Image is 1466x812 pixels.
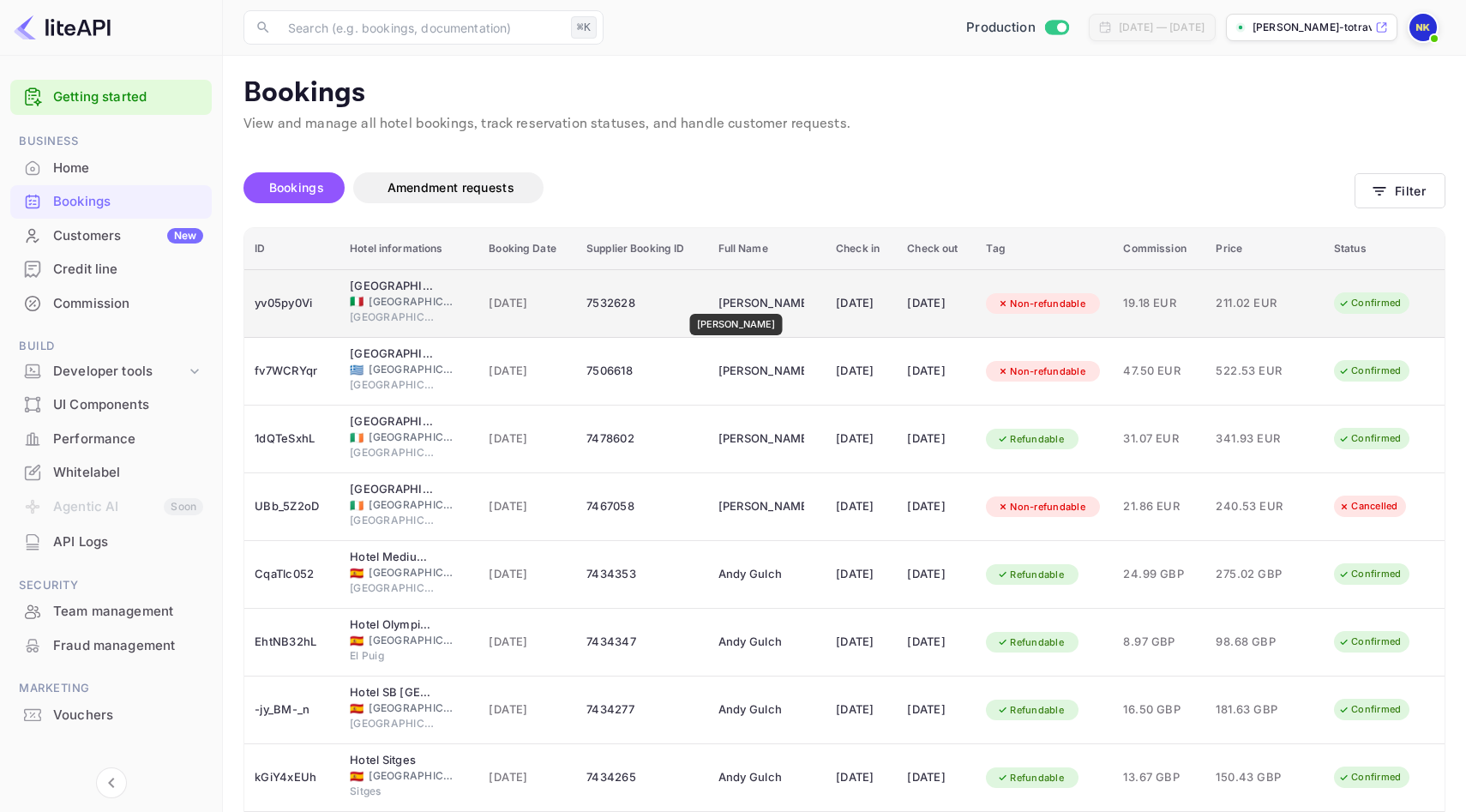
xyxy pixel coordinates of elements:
button: Collapse navigation [96,767,127,798]
span: 21.86 EUR [1123,497,1195,516]
div: Sanjana Goswami [718,493,804,520]
div: Credit line [53,260,203,280]
div: Non-refundable [986,361,1096,382]
span: [GEOGRAPHIC_DATA] [350,445,436,460]
div: [DATE] [836,493,886,520]
img: LiteAPI logo [14,14,111,41]
span: [DATE] [489,294,566,313]
span: Greece [350,364,363,376]
div: Home [10,152,212,185]
div: Confirmed [1327,360,1412,382]
span: Build [10,337,212,356]
div: Credit line [10,253,212,286]
div: yv05py0Vi [255,290,329,317]
span: 24.99 GBP [1123,565,1195,584]
a: Home [10,152,212,183]
div: Confirmed [1327,563,1412,585]
span: Spain [350,635,363,647]
div: [DATE] [836,764,886,791]
div: CqaTlc052 [255,561,329,588]
div: Whitelabel [10,456,212,490]
div: [DATE] — [DATE] [1119,20,1205,35]
div: Refundable [986,564,1075,586]
p: Bookings [243,76,1445,111]
span: Spain [350,703,363,714]
div: API Logs [10,526,212,559]
div: Bookings [10,185,212,219]
div: UI Components [53,395,203,415]
span: 240.53 EUR [1216,497,1301,516]
div: Philia Boutique Hotel [350,346,436,363]
th: ID [244,228,339,270]
div: -jy_BM-_n [255,696,329,724]
button: Filter [1355,173,1445,208]
div: Team management [10,595,212,629]
span: [DATE] [489,362,566,381]
div: 7434277 [586,696,698,724]
a: Whitelabel [10,456,212,488]
div: 7434353 [586,561,698,588]
a: Commission [10,287,212,319]
span: Spain [350,771,363,782]
div: [DATE] [907,696,965,724]
div: Andy Gulch [718,764,804,791]
th: Hotel informations [339,228,478,270]
div: Home [53,159,203,178]
span: [DATE] [489,701,566,719]
div: Vouchers [10,699,212,732]
span: Sitges [350,784,436,799]
a: Team management [10,595,212,627]
div: [DATE] [836,425,886,453]
th: Booking Date [478,228,576,270]
div: [DATE] [907,425,965,453]
a: Fraud management [10,629,212,661]
span: Amendment requests [388,180,514,195]
span: 98.68 GBP [1216,633,1301,652]
span: [GEOGRAPHIC_DATA] [350,513,436,528]
div: Royal Hotel Carlton [350,278,436,295]
th: Commission [1113,228,1205,270]
div: CustomersNew [10,220,212,253]
div: Castleknock Hotel [350,413,436,430]
a: CustomersNew [10,220,212,251]
div: Andy Gulch [718,561,804,588]
span: 16.50 GBP [1123,701,1195,719]
div: Cancelled [1327,496,1409,517]
div: 7467058 [586,493,698,520]
span: [GEOGRAPHIC_DATA] [369,768,454,784]
a: UI Components [10,388,212,420]
div: Confirmed [1327,428,1412,449]
a: Getting started [53,87,203,107]
span: [DATE] [489,633,566,652]
div: 7434347 [586,629,698,656]
div: Vouchers [53,706,203,725]
div: Getting started [10,80,212,115]
span: [GEOGRAPHIC_DATA] [350,580,436,596]
span: 150.43 GBP [1216,768,1301,787]
a: API Logs [10,526,212,557]
span: [GEOGRAPHIC_DATA] [350,377,436,393]
p: [PERSON_NAME]-totrave... [1253,20,1372,35]
div: UI Components [10,388,212,422]
div: [DATE] [907,629,965,656]
span: [DATE] [489,497,566,516]
div: 1dQTeSxhL [255,425,329,453]
span: [GEOGRAPHIC_DATA] [369,633,454,648]
div: account-settings tabs [243,172,1355,203]
span: [GEOGRAPHIC_DATA] [369,701,454,716]
th: Check in [826,228,897,270]
th: Check out [897,228,976,270]
div: [DATE] [907,561,965,588]
span: [GEOGRAPHIC_DATA] [369,430,454,445]
div: Developer tools [53,362,186,382]
div: Andy Gulch [718,696,804,724]
div: Refundable [986,700,1075,721]
span: [GEOGRAPHIC_DATA] [369,497,454,513]
div: Commission [10,287,212,321]
span: 341.93 EUR [1216,430,1301,448]
span: 522.53 EUR [1216,362,1301,381]
th: Price [1205,228,1323,270]
div: Confirmed [1327,292,1412,314]
span: 275.02 GBP [1216,565,1301,584]
div: Fraud management [10,629,212,663]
